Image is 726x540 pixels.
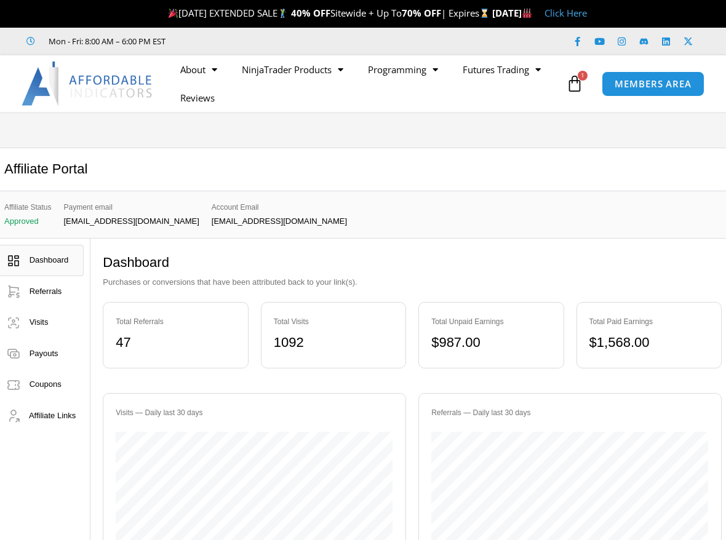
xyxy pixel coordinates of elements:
[278,9,287,18] img: 🏌️‍♂️
[168,55,229,84] a: About
[168,84,227,112] a: Reviews
[64,217,199,226] p: [EMAIL_ADDRESS][DOMAIN_NAME]
[30,349,58,358] span: Payouts
[4,217,52,226] p: Approved
[116,315,235,328] div: Total Referrals
[291,7,330,19] strong: 40% OFF
[431,315,551,328] div: Total Unpaid Earnings
[116,406,393,419] div: Visits — Daily last 30 days
[4,161,87,178] h2: Affiliate Portal
[602,71,704,97] a: MEMBERS AREA
[548,66,602,101] a: 1
[274,330,393,355] div: 1092
[431,335,481,350] bdi: 987.00
[30,379,62,389] span: Coupons
[116,330,235,355] div: 47
[30,317,49,327] span: Visits
[544,7,587,19] a: Click Here
[578,71,588,81] span: 1
[212,217,347,226] p: [EMAIL_ADDRESS][DOMAIN_NAME]
[589,335,650,350] bdi: 1,568.00
[103,275,722,290] p: Purchases or conversions that have been attributed back to your link(s).
[589,335,597,350] span: $
[64,201,199,214] span: Payment email
[212,201,347,214] span: Account Email
[522,9,532,18] img: 🏭
[450,55,553,84] a: Futures Trading
[183,35,367,47] iframe: Customer reviews powered by Trustpilot
[169,9,178,18] img: 🎉
[589,315,709,328] div: Total Paid Earnings
[166,7,492,19] span: [DATE] EXTENDED SALE Sitewide + Up To | Expires
[480,9,489,18] img: ⌛
[402,7,441,19] strong: 70% OFF
[168,55,563,112] nav: Menu
[431,335,439,350] span: $
[30,287,62,296] span: Referrals
[615,79,692,89] span: MEMBERS AREA
[229,55,356,84] a: NinjaTrader Products
[103,254,722,272] h2: Dashboard
[22,62,154,106] img: LogoAI | Affordable Indicators – NinjaTrader
[29,411,76,420] span: Affiliate Links
[356,55,450,84] a: Programming
[492,7,532,19] strong: [DATE]
[46,34,166,49] span: Mon - Fri: 8:00 AM – 6:00 PM EST
[274,315,393,328] div: Total Visits
[431,406,709,419] div: Referrals — Daily last 30 days
[4,201,52,214] span: Affiliate Status
[30,255,69,264] span: Dashboard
